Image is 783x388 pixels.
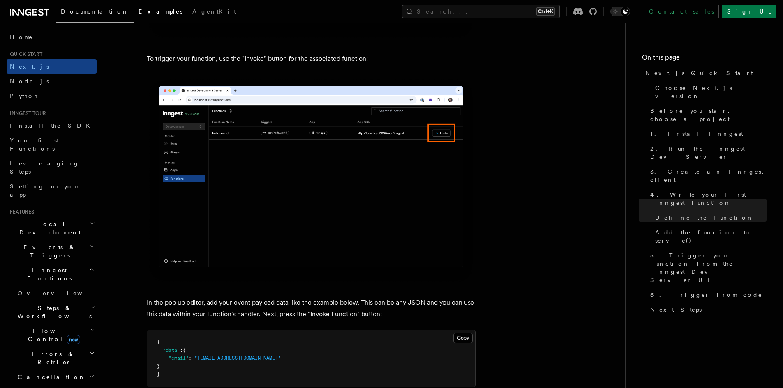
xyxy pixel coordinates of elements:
span: 4. Write your first Inngest function [650,191,767,207]
span: Overview [18,290,102,296]
a: Examples [134,2,187,22]
a: 2. Run the Inngest Dev Server [647,141,767,164]
span: 5. Trigger your function from the Inngest Dev Server UI [650,251,767,284]
button: Inngest Functions [7,263,97,286]
span: Quick start [7,51,42,57]
a: 3. Create an Inngest client [647,164,767,187]
span: } [157,371,160,377]
a: Setting up your app [7,179,97,202]
button: Errors & Retries [14,347,97,370]
span: Documentation [61,8,129,15]
span: Inngest tour [7,110,46,117]
span: Errors & Retries [14,350,89,366]
a: Add the function to serve() [652,225,767,248]
a: Home [7,30,97,44]
button: Flow Controlnew [14,324,97,347]
span: 2. Run the Inngest Dev Server [650,145,767,161]
span: Node.js [10,78,49,85]
button: Cancellation [14,370,97,384]
span: new [67,335,80,344]
span: Next Steps [650,305,702,314]
button: Steps & Workflows [14,301,97,324]
a: Python [7,89,97,103]
a: AgentKit [187,2,241,22]
a: Sign Up [722,5,776,18]
span: Choose Next.js version [655,84,767,100]
span: Your first Functions [10,137,59,152]
span: Local Development [7,220,90,236]
p: In the pop up editor, add your event payload data like the example below. This can be any JSON an... [147,297,476,320]
span: Before you start: choose a project [650,107,767,123]
a: Next.js [7,59,97,74]
span: Examples [139,8,182,15]
a: Before you start: choose a project [647,103,767,126]
span: Home [10,33,33,41]
a: Next Steps [647,302,767,317]
kbd: Ctrl+K [536,7,555,16]
button: Local Development [7,217,97,240]
button: Search...Ctrl+K [402,5,560,18]
span: : [189,355,192,361]
a: Documentation [56,2,134,23]
span: { [157,339,160,345]
h4: On this page [642,53,767,66]
span: Inngest Functions [7,266,89,282]
span: Install the SDK [10,122,95,129]
button: Events & Triggers [7,240,97,263]
a: 5. Trigger your function from the Inngest Dev Server UI [647,248,767,287]
a: Overview [14,286,97,301]
span: { [183,347,186,353]
span: Features [7,209,34,215]
span: 1. Install Inngest [650,130,743,138]
img: Inngest Dev Server web interface's functions tab with the invoke button highlighted [147,78,476,284]
span: Cancellation [14,373,85,381]
span: Next.js [10,63,49,70]
span: Python [10,93,40,99]
span: Define the function [655,214,753,222]
span: "data" [163,347,180,353]
a: 1. Install Inngest [647,126,767,141]
a: Define the function [652,210,767,225]
a: 6. Trigger from code [647,287,767,302]
a: Node.js [7,74,97,89]
a: Next.js Quick Start [642,66,767,80]
button: Toggle dark mode [610,7,630,16]
span: 3. Create an Inngest client [650,168,767,184]
span: "[EMAIL_ADDRESS][DOMAIN_NAME]" [194,355,281,361]
span: Setting up your app [10,183,81,198]
span: 6. Trigger from code [650,291,762,299]
span: Next.js Quick Start [645,69,753,77]
a: Install the SDK [7,118,97,133]
span: AgentKit [192,8,236,15]
span: Leveraging Steps [10,160,79,175]
a: 4. Write your first Inngest function [647,187,767,210]
span: Steps & Workflows [14,304,92,320]
span: Add the function to serve() [655,228,767,245]
a: Choose Next.js version [652,80,767,103]
a: Your first Functions [7,133,97,156]
span: : [180,347,183,353]
span: } [157,363,160,369]
span: Flow Control [14,327,90,343]
p: To trigger your function, use the "Invoke" button for the associated function: [147,53,476,64]
a: Contact sales [644,5,719,18]
a: Leveraging Steps [7,156,97,179]
span: "email" [169,355,189,361]
button: Copy [453,333,473,343]
span: Events & Triggers [7,243,90,259]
